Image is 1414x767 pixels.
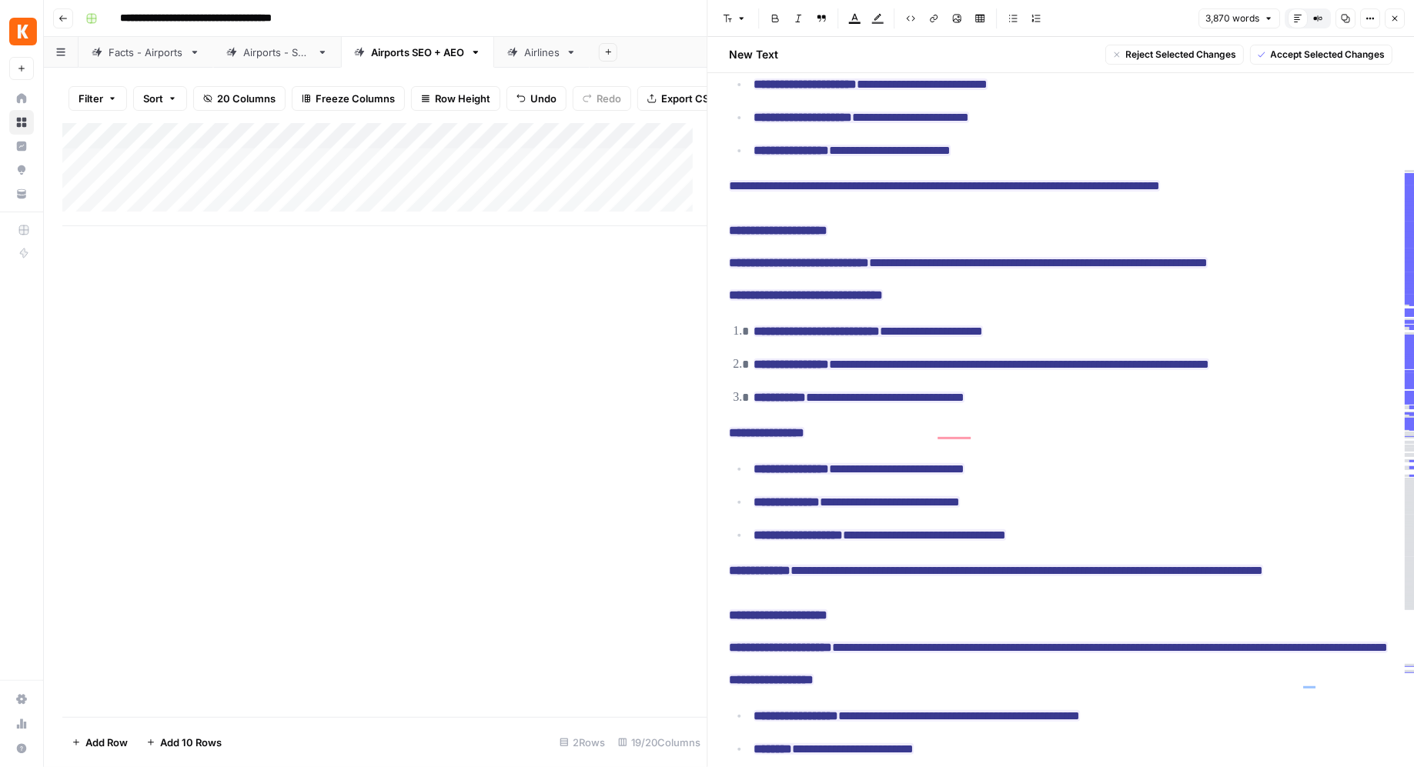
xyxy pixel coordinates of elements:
[85,735,128,750] span: Add Row
[506,86,567,111] button: Undo
[160,735,222,750] span: Add 10 Rows
[69,86,127,111] button: Filter
[341,37,494,68] a: Airports SEO + AEO
[371,45,464,60] div: Airports SEO + AEO
[9,687,34,712] a: Settings
[1271,48,1386,62] span: Accept Selected Changes
[730,47,779,62] h2: New Text
[292,86,405,111] button: Freeze Columns
[661,91,716,106] span: Export CSV
[79,91,103,106] span: Filter
[213,37,341,68] a: Airports - SEO
[109,45,183,60] div: Facts - Airports
[494,37,590,68] a: Airlines
[9,18,37,45] img: Kayak Logo
[9,134,34,158] a: Insights
[9,12,34,51] button: Workspace: Kayak
[612,730,707,755] div: 19/20 Columns
[9,182,34,206] a: Your Data
[597,91,621,106] span: Redo
[243,45,311,60] div: Airports - SEO
[217,91,276,106] span: 20 Columns
[1250,45,1392,65] button: Accept Selected Changes
[193,86,286,111] button: 20 Columns
[530,91,557,106] span: Undo
[9,158,34,182] a: Opportunities
[1198,8,1280,28] button: 3,870 words
[79,37,213,68] a: Facts - Airports
[524,45,560,60] div: Airlines
[133,86,187,111] button: Sort
[1205,12,1259,25] span: 3,870 words
[573,86,631,111] button: Redo
[1105,45,1244,65] button: Reject Selected Changes
[137,730,231,755] button: Add 10 Rows
[316,91,395,106] span: Freeze Columns
[411,86,500,111] button: Row Height
[62,730,137,755] button: Add Row
[9,86,34,111] a: Home
[9,736,34,761] button: Help + Support
[553,730,612,755] div: 2 Rows
[637,86,726,111] button: Export CSV
[9,712,34,736] a: Usage
[9,110,34,135] a: Browse
[143,91,163,106] span: Sort
[435,91,490,106] span: Row Height
[1126,48,1237,62] span: Reject Selected Changes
